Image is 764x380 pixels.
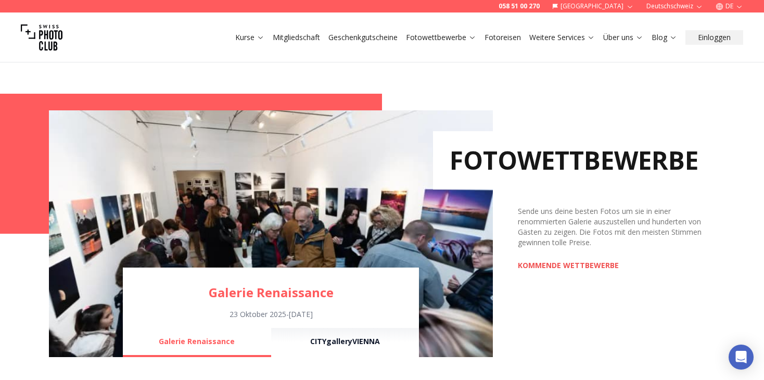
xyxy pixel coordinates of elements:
[499,2,540,10] a: 058 51 00 270
[433,131,715,189] h2: FOTOWETTBEWERBE
[652,32,677,43] a: Blog
[406,32,476,43] a: Fotowettbewerbe
[21,17,62,58] img: Swiss photo club
[49,110,493,357] img: Learn Photography
[328,32,398,43] a: Geschenkgutscheine
[402,30,480,45] button: Fotowettbewerbe
[525,30,599,45] button: Weitere Services
[231,30,269,45] button: Kurse
[518,206,715,248] div: Sende uns deine besten Fotos um sie in einer renommierten Galerie auszustellen und hunderten von ...
[729,345,754,370] div: Open Intercom Messenger
[123,328,271,357] button: Galerie Renaissance
[123,309,419,320] div: 23 Oktober 2025 - [DATE]
[123,284,419,301] a: Galerie Renaissance
[485,32,521,43] a: Fotoreisen
[529,32,595,43] a: Weitere Services
[480,30,525,45] button: Fotoreisen
[235,32,264,43] a: Kurse
[518,260,619,271] a: KOMMENDE WETTBEWERBE
[603,32,643,43] a: Über uns
[273,32,320,43] a: Mitgliedschaft
[271,328,419,357] button: CITYgalleryVIENNA
[269,30,324,45] button: Mitgliedschaft
[599,30,647,45] button: Über uns
[324,30,402,45] button: Geschenkgutscheine
[647,30,681,45] button: Blog
[685,30,743,45] button: Einloggen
